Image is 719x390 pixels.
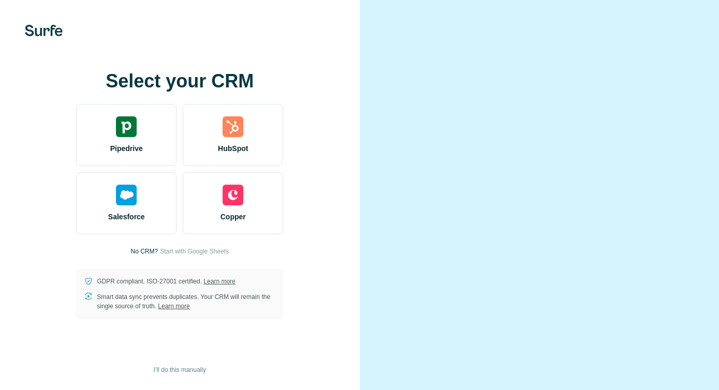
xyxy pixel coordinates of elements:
img: salesforce's logo [116,185,137,205]
span: Copper [221,212,246,222]
span: Pipedrive [110,143,143,154]
p: No CRM? [131,247,158,256]
img: copper's logo [223,185,243,205]
span: I’ll do this manually [154,365,206,374]
span: Salesforce [108,212,145,222]
p: GDPR compliant. ISO-27001 certified. [97,277,235,286]
img: hubspot's logo [223,116,243,137]
p: Smart data sync prevents duplicates. Your CRM will remain the single source of truth. [97,292,275,311]
img: Surfe's logo [25,25,63,36]
span: HubSpot [218,143,248,154]
img: pipedrive's logo [116,116,137,137]
h1: Select your CRM [76,71,283,92]
a: Learn more [158,303,189,310]
button: I’ll do this manually [146,362,213,378]
a: Learn more [203,278,235,285]
button: Start with Google Sheets [160,247,229,256]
